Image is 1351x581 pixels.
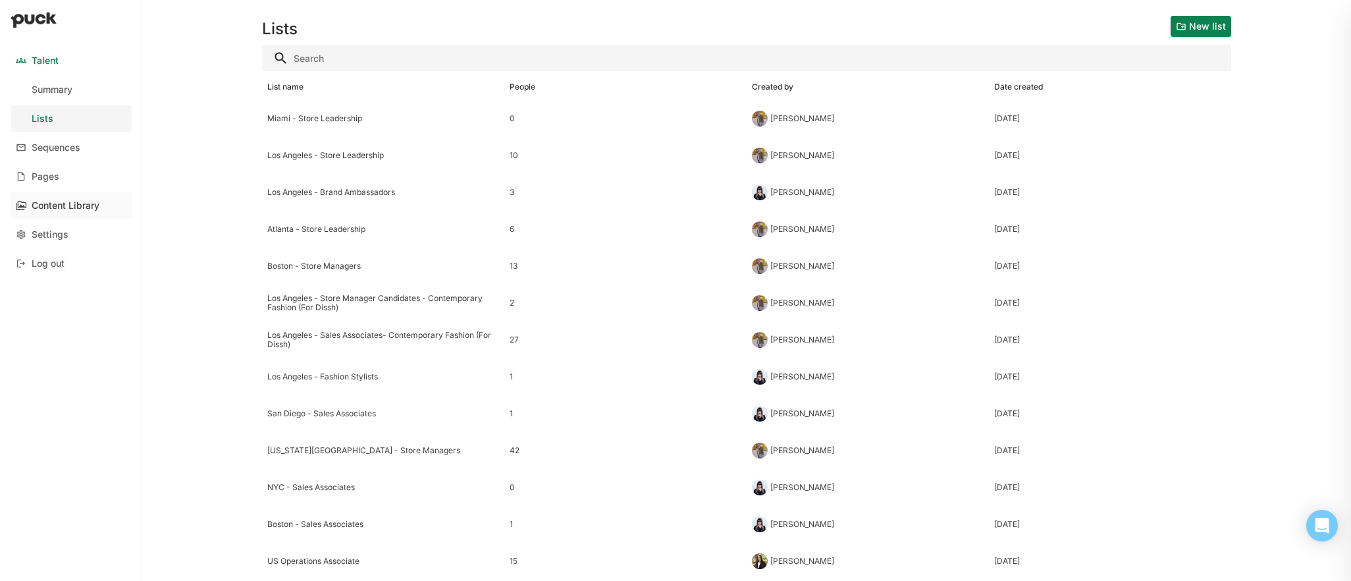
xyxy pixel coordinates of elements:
div: 1 [510,372,741,381]
h1: Lists [262,21,298,37]
div: [PERSON_NAME] [770,188,834,197]
button: New list [1171,16,1231,37]
div: Lists [32,113,53,124]
a: Sequences [11,134,132,161]
div: Boston - Store Managers [267,262,499,271]
div: [DATE] [994,520,1020,529]
div: Pages [32,171,59,182]
div: [PERSON_NAME] [770,151,834,160]
div: [PERSON_NAME] [770,520,834,529]
a: Lists [11,105,132,132]
a: Content Library [11,192,132,219]
div: [US_STATE][GEOGRAPHIC_DATA] - Store Managers [267,446,499,455]
div: Talent [32,55,59,67]
div: Miami - Store Leadership [267,114,499,123]
div: Boston - Sales Associates [267,520,499,529]
input: Search [262,45,1231,71]
div: 3 [510,188,741,197]
div: Atlanta - Store Leadership [267,225,499,234]
div: 27 [510,335,741,345]
div: Open Intercom Messenger [1306,510,1338,541]
a: Summary [11,76,132,103]
div: 2 [510,298,741,308]
div: Created by [752,82,793,92]
div: Log out [32,258,65,269]
div: People [510,82,535,92]
div: Los Angeles - Brand Ambassadors [267,188,499,197]
div: 10 [510,151,741,160]
div: [DATE] [994,446,1020,455]
div: 13 [510,262,741,271]
div: [PERSON_NAME] [770,335,834,345]
div: [DATE] [994,225,1020,234]
div: [DATE] [994,151,1020,160]
div: Settings [32,229,68,240]
div: [DATE] [994,114,1020,123]
div: [DATE] [994,557,1020,566]
a: Pages [11,163,132,190]
div: 42 [510,446,741,455]
div: San Diego - Sales Associates [267,409,499,418]
div: 1 [510,409,741,418]
div: [PERSON_NAME] [770,114,834,123]
div: 0 [510,114,741,123]
div: NYC - Sales Associates [267,483,499,492]
div: Los Angeles - Store Manager Candidates - Contemporary Fashion (For Dissh) [267,294,499,313]
div: Sequences [32,142,80,153]
div: Los Angeles - Sales Associates- Contemporary Fashion (For Dissh) [267,331,499,350]
div: [PERSON_NAME] [770,298,834,308]
div: [DATE] [994,483,1020,492]
div: 6 [510,225,741,234]
div: US Operations Associate [267,557,499,566]
div: [PERSON_NAME] [770,409,834,418]
div: [PERSON_NAME] [770,483,834,492]
div: Los Angeles - Fashion Stylists [267,372,499,381]
div: [DATE] [994,372,1020,381]
div: [DATE] [994,335,1020,345]
div: 1 [510,520,741,529]
a: Talent [11,47,132,74]
div: [PERSON_NAME] [770,225,834,234]
div: [PERSON_NAME] [770,262,834,271]
a: Settings [11,221,132,248]
div: Summary [32,84,72,96]
div: Date created [994,82,1043,92]
div: [DATE] [994,409,1020,418]
div: [PERSON_NAME] [770,557,834,566]
div: [DATE] [994,188,1020,197]
div: Content Library [32,200,99,211]
div: List name [267,82,304,92]
div: 15 [510,557,741,566]
div: [DATE] [994,262,1020,271]
div: [DATE] [994,298,1020,308]
div: [PERSON_NAME] [770,372,834,381]
div: Los Angeles - Store Leadership [267,151,499,160]
div: 0 [510,483,741,492]
div: [PERSON_NAME] [770,446,834,455]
